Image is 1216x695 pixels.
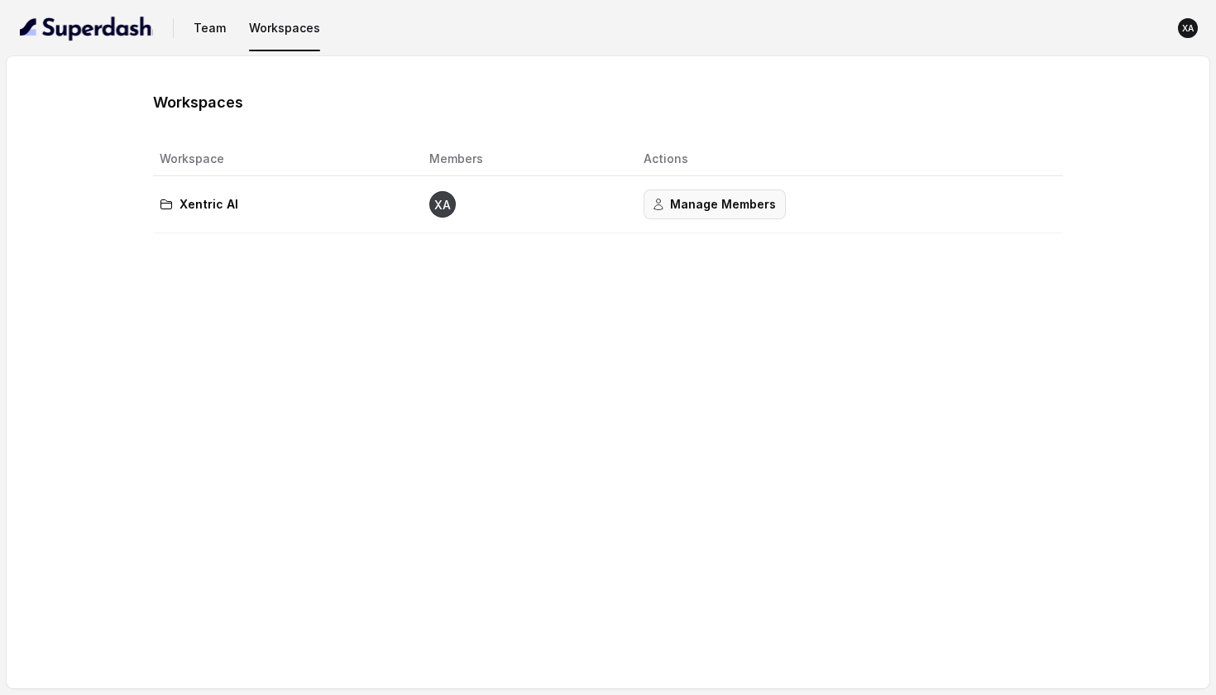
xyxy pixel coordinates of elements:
[180,194,238,214] p: Xentric AI
[153,89,243,116] h1: Workspaces
[153,142,415,176] th: Workspace
[644,189,786,219] button: Manage Members
[630,142,1063,176] th: Actions
[1182,23,1194,34] text: XA
[242,13,327,43] button: Workspaces
[416,142,630,176] th: Members
[20,15,153,41] img: light.svg
[187,13,232,43] button: Team
[434,199,451,212] text: XA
